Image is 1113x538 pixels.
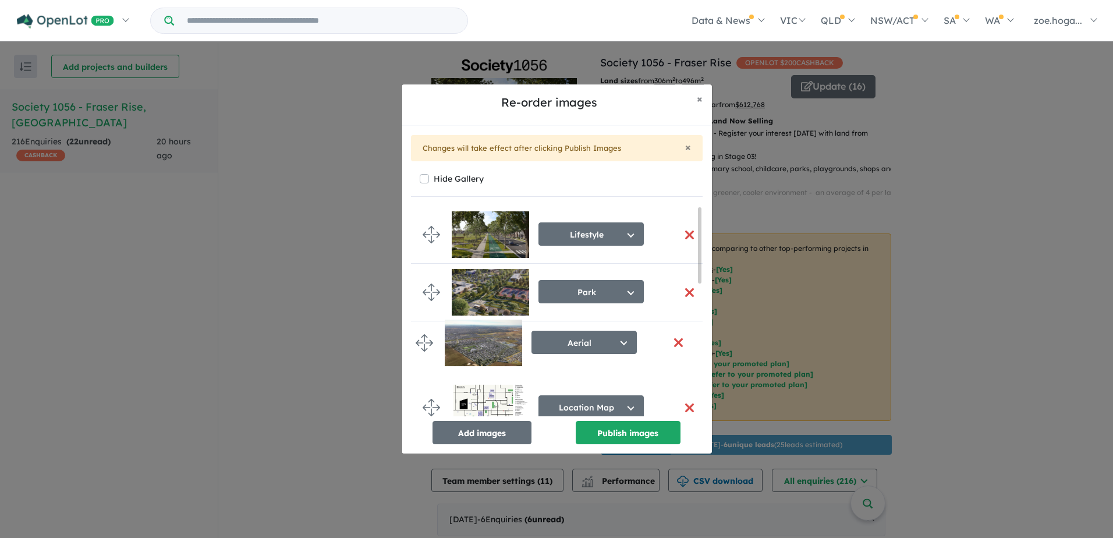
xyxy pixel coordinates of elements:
button: Close [685,142,691,153]
button: Park [538,280,644,303]
img: drag.svg [423,399,440,416]
span: × [685,140,691,154]
button: Publish images [576,421,680,444]
label: Hide Gallery [434,171,484,187]
button: Lifestyle [538,222,644,246]
img: drag.svg [423,226,440,243]
img: drag.svg [423,284,440,301]
button: Location Map [538,395,644,419]
img: Society%201056%20-%20Fraser%20Rise___1736123644.png [452,384,529,431]
div: Changes will take effect after clicking Publish Images [411,135,703,162]
input: Try estate name, suburb, builder or developer [176,8,465,33]
span: × [697,92,703,105]
img: Society%201056%20-%20Fraser%20Rise___1698716467.jpg [452,269,529,316]
span: zoe.hoga... [1034,15,1082,26]
img: Openlot PRO Logo White [17,14,114,29]
h5: Re-order images [411,94,687,111]
button: Add images [433,421,531,444]
img: Society%201056%20-%20Fraser%20Rise___1698716468_1.jpg [452,211,529,258]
